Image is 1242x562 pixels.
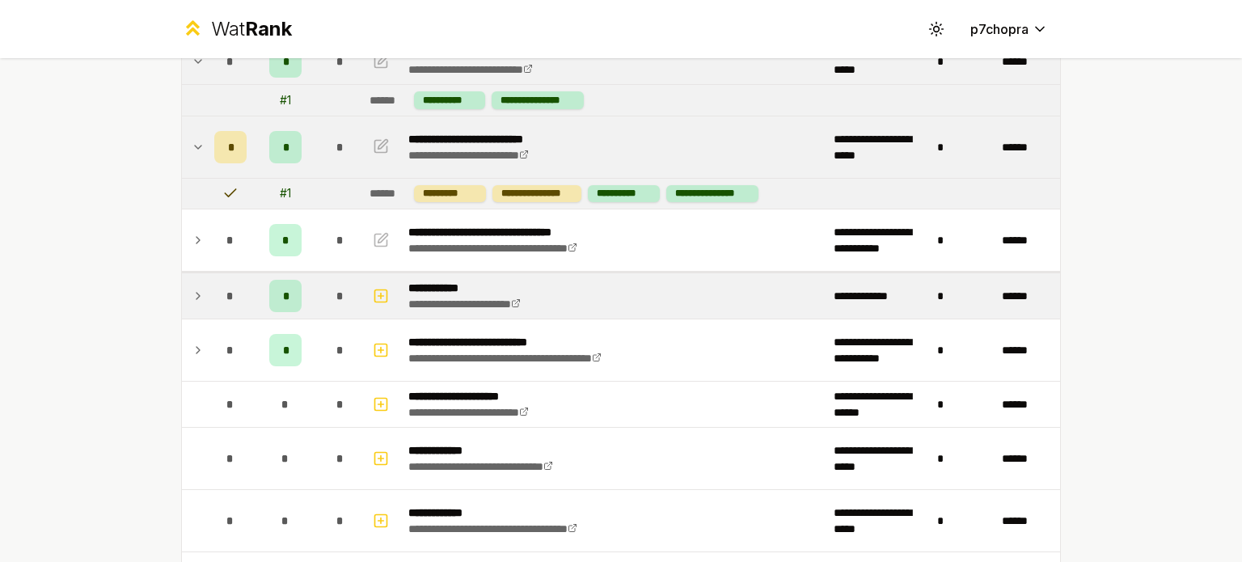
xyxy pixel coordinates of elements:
[181,16,292,42] a: WatRank
[245,17,292,40] span: Rank
[280,92,291,108] div: # 1
[957,15,1061,44] button: p7chopra
[211,16,292,42] div: Wat
[970,19,1029,39] span: p7chopra
[280,185,291,201] div: # 1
